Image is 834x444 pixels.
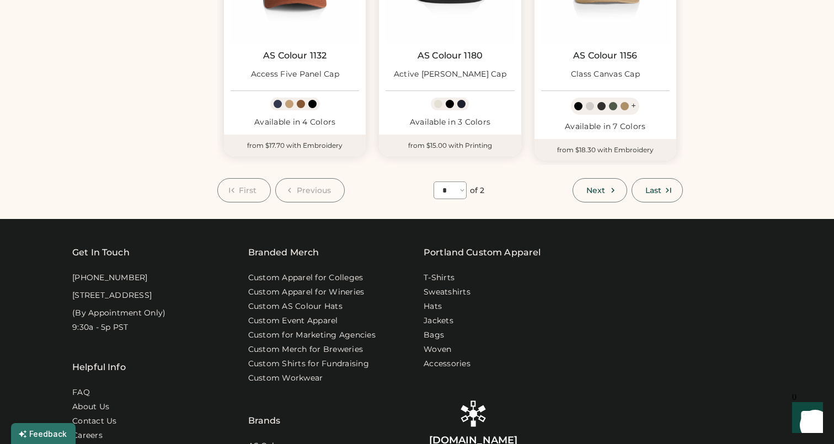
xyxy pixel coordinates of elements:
button: Last [632,178,683,202]
a: Hats [424,301,442,312]
a: Careers [72,430,103,441]
div: from $15.00 with Printing [379,135,521,157]
img: Rendered Logo - Screens [460,400,487,427]
div: Available in 4 Colors [231,117,359,128]
div: [STREET_ADDRESS] [72,290,152,301]
div: Available in 3 Colors [386,117,514,128]
span: Last [645,186,661,194]
a: Portland Custom Apparel [424,246,541,259]
div: Get In Touch [72,246,130,259]
a: Custom Shirts for Fundraising [248,359,369,370]
a: Accessories [424,359,471,370]
a: Custom Merch for Breweries [248,344,363,355]
div: Class Canvas Cap [571,69,640,80]
span: Previous [297,186,332,194]
a: Custom Apparel for Colleges [248,272,363,283]
a: Bags [424,330,444,341]
a: AS Colour 1156 [573,50,637,61]
div: Branded Merch [248,246,319,259]
a: AS Colour 1132 [263,50,327,61]
div: from $17.70 with Embroidery [224,135,366,157]
div: Active [PERSON_NAME] Cap [394,69,506,80]
div: Available in 7 Colors [541,121,670,132]
iframe: Front Chat [782,394,829,442]
div: Helpful Info [72,361,126,374]
a: Custom Workwear [248,373,323,384]
a: Sweatshirts [424,287,471,298]
a: Woven [424,344,451,355]
a: FAQ [72,387,90,398]
a: Custom Event Apparel [248,315,338,327]
div: of 2 [470,185,484,196]
a: AS Colour 1180 [418,50,483,61]
a: Custom Apparel for Wineries [248,287,365,298]
a: Custom for Marketing Agencies [248,330,376,341]
div: 9:30a - 5p PST [72,322,129,333]
button: First [217,178,271,202]
div: [PHONE_NUMBER] [72,272,148,283]
div: + [631,100,636,112]
a: Jackets [424,315,453,327]
div: Brands [248,387,281,427]
span: First [239,186,257,194]
div: Access Five Panel Cap [251,69,339,80]
a: About Us [72,402,109,413]
img: Rendered Logo - Platens [460,400,487,427]
div: (By Appointment Only) [72,308,165,319]
a: Contact Us [72,416,117,427]
a: Custom AS Colour Hats [248,301,343,312]
span: Next [586,186,605,194]
a: T-Shirts [424,272,455,283]
div: from $18.30 with Embroidery [534,139,676,161]
button: Previous [275,178,345,202]
button: Next [573,178,627,202]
